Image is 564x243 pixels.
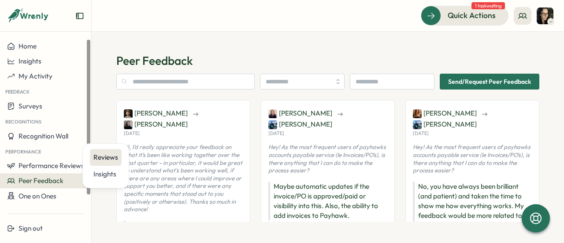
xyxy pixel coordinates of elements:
span: Quick Actions [448,10,496,21]
span: [PERSON_NAME] [124,120,188,129]
div: Insights [93,169,118,179]
p: Hi, I’d really appreciate your feedback on what it’s been like working together over the past qua... [124,143,243,213]
span: [PERSON_NAME] [268,120,332,129]
button: Quick Actions [421,6,508,25]
p: [DATE] [268,131,284,136]
span: [PERSON_NAME] [413,108,477,118]
img: Arron Jennings [124,109,133,118]
span: Sign out [19,224,43,232]
img: Elise McInnes [413,120,422,129]
span: Insights [19,57,41,65]
p: Peer Feedback [116,53,539,68]
img: Anna Taylor [268,109,277,118]
img: Emily Thompson [413,109,422,118]
span: Peer Feedback [19,176,63,185]
span: My Activity [19,72,52,80]
img: Nada Saba [537,7,553,24]
p: Maybe automatic updates if the invoice/PO is approved/paid or visibility into this. Also, the abi... [268,182,387,221]
span: One on Ones [19,192,56,200]
span: Home [19,42,37,50]
span: [PERSON_NAME] [124,108,188,118]
div: Reviews [93,153,118,162]
img: Elise McInnes [268,120,277,129]
p: Hey! As the most frequent users of payhawks accounts payable service (Ie Invoices/PO's), is there... [268,143,387,174]
p: Hey! As the most frequent users of payhawks accounts payable service (Ie Invoices/PO's), is there... [413,143,532,174]
span: Performance Reviews [19,161,84,170]
p: [DATE] [413,131,429,136]
span: [PERSON_NAME] [413,120,477,129]
span: Surveys [19,102,42,110]
p: [DATE] [124,131,140,136]
span: Send/Request Peer Feedback [448,74,531,89]
button: Send/Request Peer Feedback [440,74,539,90]
a: Insights [90,166,122,183]
span: Recognition Wall [19,132,68,140]
img: Lucy Skinner [124,120,133,129]
span: [PERSON_NAME] [268,108,332,118]
a: Reviews [90,149,122,166]
span: 1 task waiting [471,2,505,9]
button: Expand sidebar [75,11,84,20]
